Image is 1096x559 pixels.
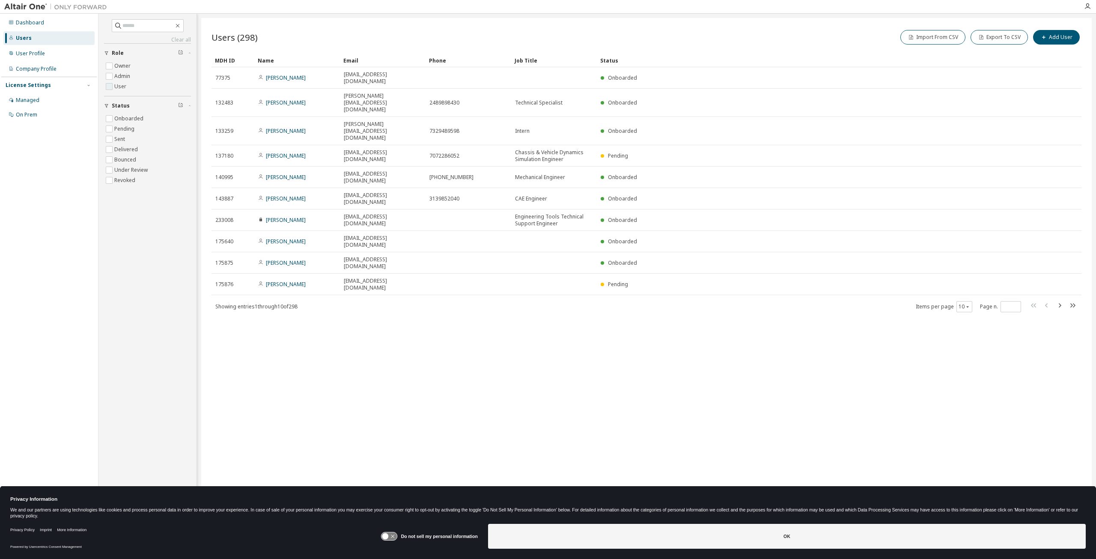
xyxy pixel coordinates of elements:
[16,66,57,72] div: Company Profile
[429,99,459,106] span: 2489898430
[112,50,124,57] span: Role
[16,19,44,26] div: Dashboard
[344,278,422,291] span: [EMAIL_ADDRESS][DOMAIN_NAME]
[344,71,422,85] span: [EMAIL_ADDRESS][DOMAIN_NAME]
[215,217,233,224] span: 233008
[178,50,183,57] span: Clear filter
[971,30,1028,45] button: Export To CSV
[266,195,306,202] a: [PERSON_NAME]
[344,121,422,141] span: [PERSON_NAME][EMAIL_ADDRESS][DOMAIN_NAME]
[114,81,128,92] label: User
[266,74,306,81] a: [PERSON_NAME]
[608,281,628,288] span: Pending
[608,195,637,202] span: Onboarded
[178,102,183,109] span: Clear filter
[266,99,306,106] a: [PERSON_NAME]
[258,54,337,67] div: Name
[266,216,306,224] a: [PERSON_NAME]
[344,149,422,163] span: [EMAIL_ADDRESS][DOMAIN_NAME]
[515,54,593,67] div: Job Title
[1033,30,1080,45] button: Add User
[16,35,32,42] div: Users
[215,174,233,181] span: 140995
[266,127,306,135] a: [PERSON_NAME]
[608,238,637,245] span: Onboarded
[215,303,298,310] span: Showing entries 1 through 10 of 298
[900,30,965,45] button: Import From CSV
[344,170,422,184] span: [EMAIL_ADDRESS][DOMAIN_NAME]
[114,165,149,175] label: Under Review
[16,97,39,104] div: Managed
[515,99,563,106] span: Technical Specialist
[343,54,422,67] div: Email
[114,155,138,165] label: Bounced
[215,99,233,106] span: 132483
[114,124,136,134] label: Pending
[515,213,593,227] span: Engineering Tools Technical Support Engineer
[608,99,637,106] span: Onboarded
[608,74,637,81] span: Onboarded
[6,82,51,89] div: License Settings
[114,134,127,144] label: Sent
[266,281,306,288] a: [PERSON_NAME]
[266,152,306,159] a: [PERSON_NAME]
[16,50,45,57] div: User Profile
[114,175,137,185] label: Revoked
[429,128,459,135] span: 7329489598
[104,44,191,63] button: Role
[344,213,422,227] span: [EMAIL_ADDRESS][DOMAIN_NAME]
[215,152,233,159] span: 137180
[266,238,306,245] a: [PERSON_NAME]
[215,238,233,245] span: 175640
[215,260,233,266] span: 175875
[114,61,132,71] label: Owner
[215,128,233,135] span: 133259
[429,54,508,67] div: Phone
[16,111,37,118] div: On Prem
[515,195,547,202] span: CAE Engineer
[916,301,972,312] span: Items per page
[104,36,191,43] a: Clear all
[114,114,145,124] label: Onboarded
[515,149,593,163] span: Chassis & Vehicle Dynamics Simulation Engineer
[344,256,422,270] span: [EMAIL_ADDRESS][DOMAIN_NAME]
[215,75,230,81] span: 77375
[211,31,258,43] span: Users (298)
[980,301,1021,312] span: Page n.
[114,71,132,81] label: Admin
[4,3,111,11] img: Altair One
[344,192,422,206] span: [EMAIL_ADDRESS][DOMAIN_NAME]
[608,259,637,266] span: Onboarded
[215,281,233,288] span: 175876
[266,173,306,181] a: [PERSON_NAME]
[344,93,422,113] span: [PERSON_NAME][EMAIL_ADDRESS][DOMAIN_NAME]
[215,54,251,67] div: MDH ID
[344,235,422,248] span: [EMAIL_ADDRESS][DOMAIN_NAME]
[515,174,565,181] span: Mechanical Engineer
[112,102,130,109] span: Status
[959,303,970,310] button: 10
[608,216,637,224] span: Onboarded
[266,259,306,266] a: [PERSON_NAME]
[515,128,530,135] span: Intern
[429,174,474,181] span: [PHONE_NUMBER]
[215,195,233,202] span: 143887
[104,96,191,115] button: Status
[608,152,628,159] span: Pending
[114,144,140,155] label: Delivered
[608,127,637,135] span: Onboarded
[429,152,459,159] span: 7072286052
[608,173,637,181] span: Onboarded
[429,195,459,202] span: 3139852040
[600,54,1037,67] div: Status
